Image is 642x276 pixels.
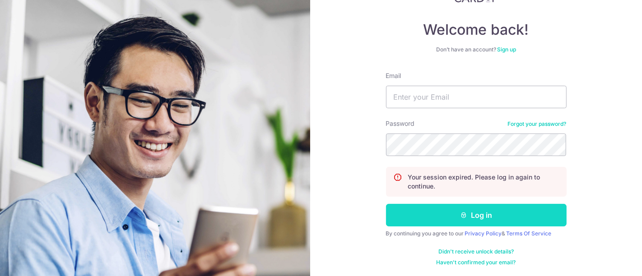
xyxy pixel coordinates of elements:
a: Didn't receive unlock details? [438,248,514,255]
a: Privacy Policy [465,230,502,237]
label: Email [386,71,401,80]
p: Your session expired. Please log in again to continue. [408,173,559,191]
a: Haven't confirmed your email? [437,259,516,266]
div: By continuing you agree to our & [386,230,567,237]
div: Don’t have an account? [386,46,567,53]
a: Sign up [497,46,516,53]
input: Enter your Email [386,86,567,108]
a: Terms Of Service [507,230,552,237]
a: Forgot your password? [508,120,567,128]
h4: Welcome back! [386,21,567,39]
label: Password [386,119,415,128]
button: Log in [386,204,567,226]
